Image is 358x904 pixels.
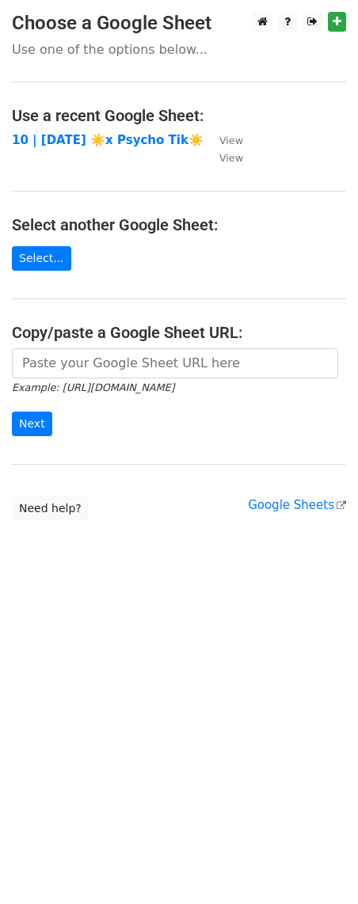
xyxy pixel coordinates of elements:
[12,323,346,342] h4: Copy/paste a Google Sheet URL:
[12,246,71,271] a: Select...
[12,12,346,35] h3: Choose a Google Sheet
[12,215,346,234] h4: Select another Google Sheet:
[219,152,243,164] small: View
[248,498,346,512] a: Google Sheets
[12,106,346,125] h4: Use a recent Google Sheet:
[204,150,243,165] a: View
[12,348,338,378] input: Paste your Google Sheet URL here
[204,133,243,147] a: View
[12,412,52,436] input: Next
[12,382,174,393] small: Example: [URL][DOMAIN_NAME]
[12,133,204,147] a: 10 | [DATE] ☀️x Psycho Tik☀️
[12,41,346,58] p: Use one of the options below...
[12,496,89,521] a: Need help?
[219,135,243,146] small: View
